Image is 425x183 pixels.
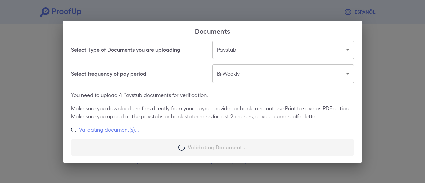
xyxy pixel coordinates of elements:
[212,64,354,83] div: Bi-Weekly
[212,41,354,59] div: Paystub
[71,70,146,78] h6: Select frequency of pay period
[79,126,139,134] p: Validating document(s)...
[71,46,180,54] h6: Select Type of Documents you are uploading
[63,21,362,41] h2: Documents
[71,91,354,99] p: You need to upload 4 Paystub documents for verification.
[71,104,354,120] p: Make sure you download the files directly from your payroll provider or bank, and not use Print t...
